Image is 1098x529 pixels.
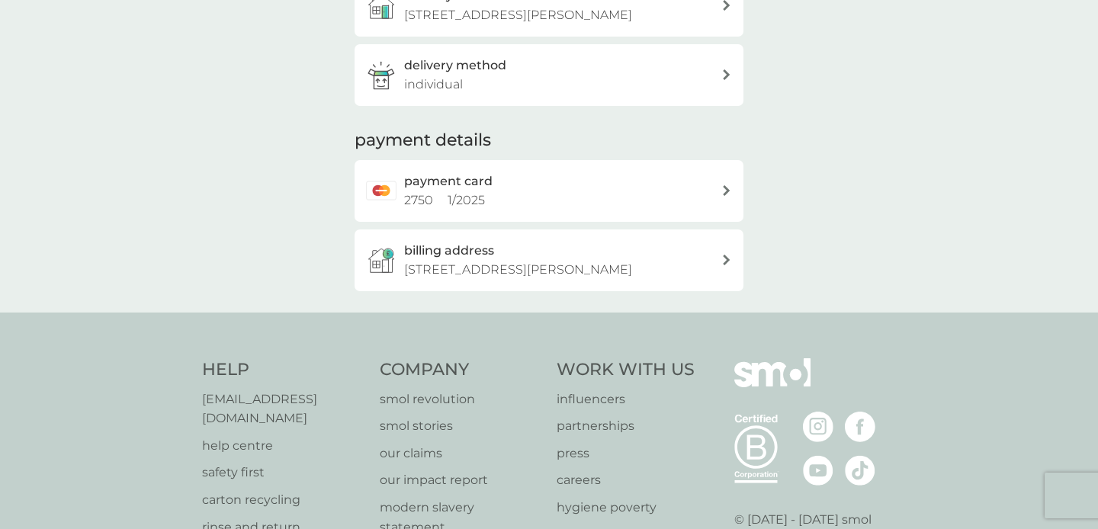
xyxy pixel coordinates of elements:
[734,358,811,410] img: smol
[202,490,364,510] a: carton recycling
[202,463,364,483] a: safety first
[404,260,632,280] p: [STREET_ADDRESS][PERSON_NAME]
[845,455,875,486] img: visit the smol Tiktok page
[355,129,491,152] h2: payment details
[404,172,493,191] h2: payment card
[803,455,833,486] img: visit the smol Youtube page
[404,193,433,207] span: 2750
[557,390,695,409] a: influencers
[404,75,463,95] p: individual
[557,416,695,436] a: partnerships
[448,193,485,207] span: 1 / 2025
[380,444,542,463] a: our claims
[557,444,695,463] a: press
[202,390,364,428] a: [EMAIL_ADDRESS][DOMAIN_NAME]
[557,498,695,518] a: hygiene poverty
[355,44,743,106] a: delivery methodindividual
[202,436,364,456] a: help centre
[380,358,542,382] h4: Company
[355,229,743,291] button: billing address[STREET_ADDRESS][PERSON_NAME]
[404,5,632,25] p: [STREET_ADDRESS][PERSON_NAME]
[557,358,695,382] h4: Work With Us
[845,412,875,442] img: visit the smol Facebook page
[404,56,506,75] h3: delivery method
[355,160,743,222] a: payment card2750 1/2025
[202,358,364,382] h4: Help
[380,390,542,409] a: smol revolution
[557,470,695,490] a: careers
[380,416,542,436] a: smol stories
[404,241,494,261] h3: billing address
[803,412,833,442] img: visit the smol Instagram page
[380,470,542,490] a: our impact report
